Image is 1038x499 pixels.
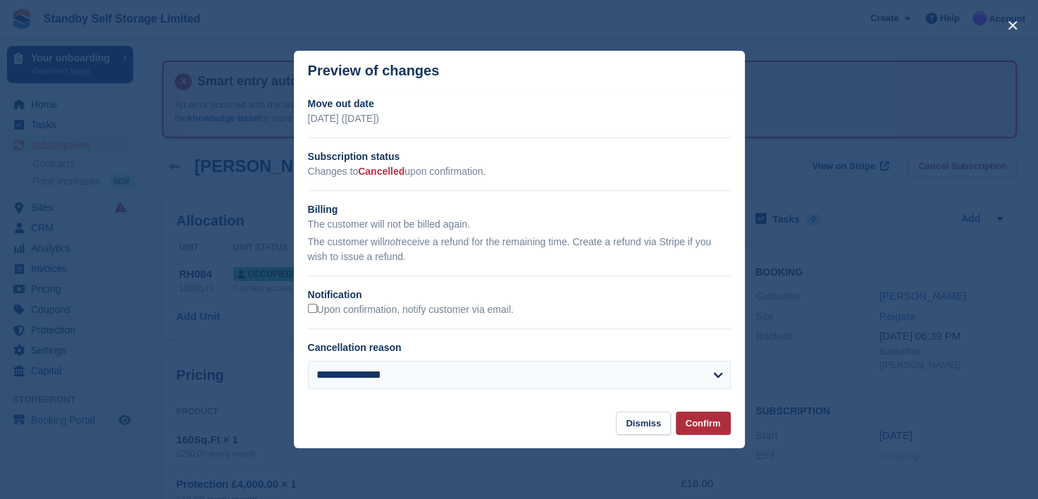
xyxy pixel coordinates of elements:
[308,202,731,217] h2: Billing
[676,412,731,435] button: Confirm
[308,63,440,79] p: Preview of changes
[616,412,671,435] button: Dismiss
[308,111,731,126] p: [DATE] ([DATE])
[358,166,404,177] span: Cancelled
[308,149,731,164] h2: Subscription status
[308,164,731,179] p: Changes to upon confirmation.
[308,217,731,232] p: The customer will not be billed again.
[1001,14,1024,37] button: close
[308,288,731,302] h2: Notification
[308,97,731,111] h2: Move out date
[308,342,402,353] label: Cancellation reason
[308,304,317,313] input: Upon confirmation, notify customer via email.
[308,304,514,316] label: Upon confirmation, notify customer via email.
[384,236,397,247] em: not
[308,235,731,264] p: The customer will receive a refund for the remaining time. Create a refund via Stripe if you wish...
